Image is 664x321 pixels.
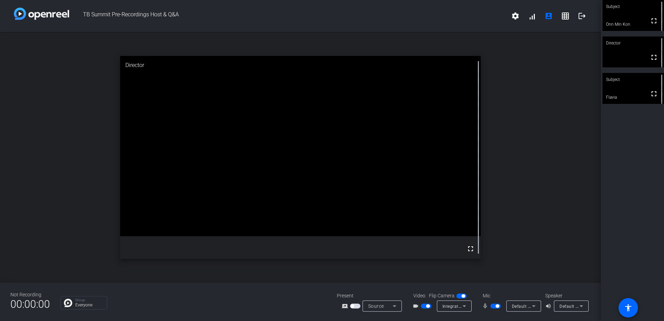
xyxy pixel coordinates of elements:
[337,292,406,299] div: Present
[545,292,587,299] div: Speaker
[545,302,554,310] mat-icon: volume_up
[14,8,69,20] img: white-gradient.svg
[650,90,658,98] mat-icon: fullscreen
[624,304,632,312] mat-icon: accessibility
[442,303,507,309] span: Integrated Camera (5986:116d)
[120,56,481,75] div: Director
[524,8,540,24] button: signal_cellular_alt
[466,245,475,253] mat-icon: fullscreen
[650,53,658,61] mat-icon: fullscreen
[368,303,384,309] span: Source
[603,73,664,86] div: Subject
[75,298,103,302] p: Group
[413,292,425,299] span: Video
[69,8,507,24] span: TB Summit Pre-Recordings Host & Q&A
[578,12,586,20] mat-icon: logout
[561,12,570,20] mat-icon: grid_on
[413,302,421,310] mat-icon: videocam_outline
[603,36,664,50] div: Director
[75,303,103,307] p: Everyone
[545,12,553,20] mat-icon: account_box
[342,302,350,310] mat-icon: screen_share_outline
[511,12,520,20] mat-icon: settings
[429,292,455,299] span: Flip Camera
[476,292,545,299] div: Mic
[482,302,490,310] mat-icon: mic_none
[512,303,639,309] span: Default - Desktop Microphone (RØDE NT-USB Mini) (19f7:0015)
[559,303,634,309] span: Default - Speakers (Realtek(R) Audio)
[10,291,50,298] div: Not Recording
[10,296,50,313] span: 00:00:00
[650,17,658,25] mat-icon: fullscreen
[64,299,72,307] img: Chat Icon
